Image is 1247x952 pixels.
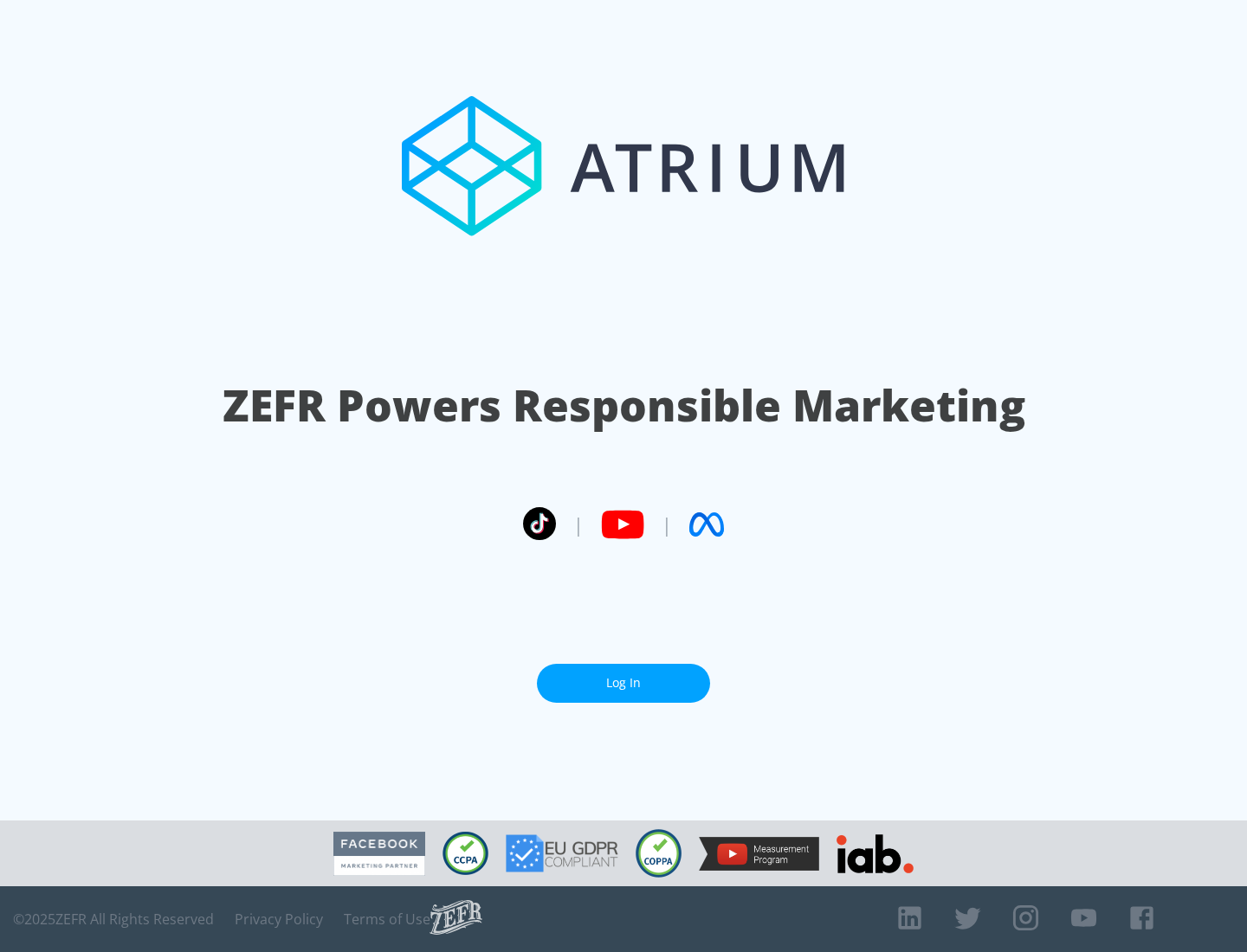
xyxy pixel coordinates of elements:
a: Terms of Use [344,910,430,928]
span: | [573,511,584,537]
img: GDPR Compliant [506,834,618,872]
img: IAB [837,834,914,873]
span: | [662,511,672,537]
img: YouTube Measurement Program [699,837,819,871]
a: Log In [537,664,710,703]
span: © 2025 ZEFR All Rights Reserved [13,910,214,928]
img: COPPA Compliant [636,829,682,878]
h1: ZEFR Powers Responsible Marketing [223,376,1025,435]
img: Facebook Marketing Partner [333,832,425,876]
a: Privacy Policy [235,910,323,928]
img: CCPA Compliant [443,832,488,875]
